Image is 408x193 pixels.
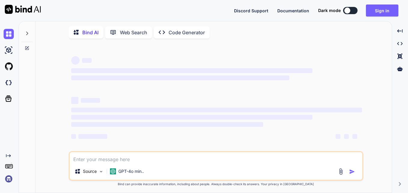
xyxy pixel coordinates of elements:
[4,61,14,72] img: githubLight
[99,169,104,174] img: Pick Models
[120,29,147,36] p: Web Search
[118,168,144,174] p: GPT-4o min..
[71,68,312,73] span: ‌
[71,115,312,120] span: ‌
[4,29,14,39] img: chat
[277,8,309,14] button: Documentation
[4,45,14,55] img: ai-studio
[69,182,363,186] p: Bind can provide inaccurate information, including about people. Always double-check its answers....
[4,78,14,88] img: darkCloudIdeIcon
[81,98,100,103] span: ‌
[344,134,349,139] span: ‌
[349,169,355,175] img: icon
[337,168,344,175] img: attachment
[352,134,357,139] span: ‌
[71,108,362,112] span: ‌
[82,29,99,36] p: Bind AI
[336,134,340,139] span: ‌
[71,56,80,65] span: ‌
[78,134,107,139] span: ‌
[71,134,76,139] span: ‌
[277,8,309,13] span: Documentation
[83,168,97,174] p: Source
[71,97,78,104] span: ‌
[318,8,341,14] span: Dark mode
[71,75,289,80] span: ‌
[71,122,263,127] span: ‌
[366,5,398,17] button: Sign in
[234,8,268,14] button: Discord Support
[5,5,41,14] img: Bind AI
[4,174,14,184] img: signin
[82,58,92,63] span: ‌
[169,29,205,36] p: Code Generator
[234,8,268,13] span: Discord Support
[110,168,116,174] img: GPT-4o mini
